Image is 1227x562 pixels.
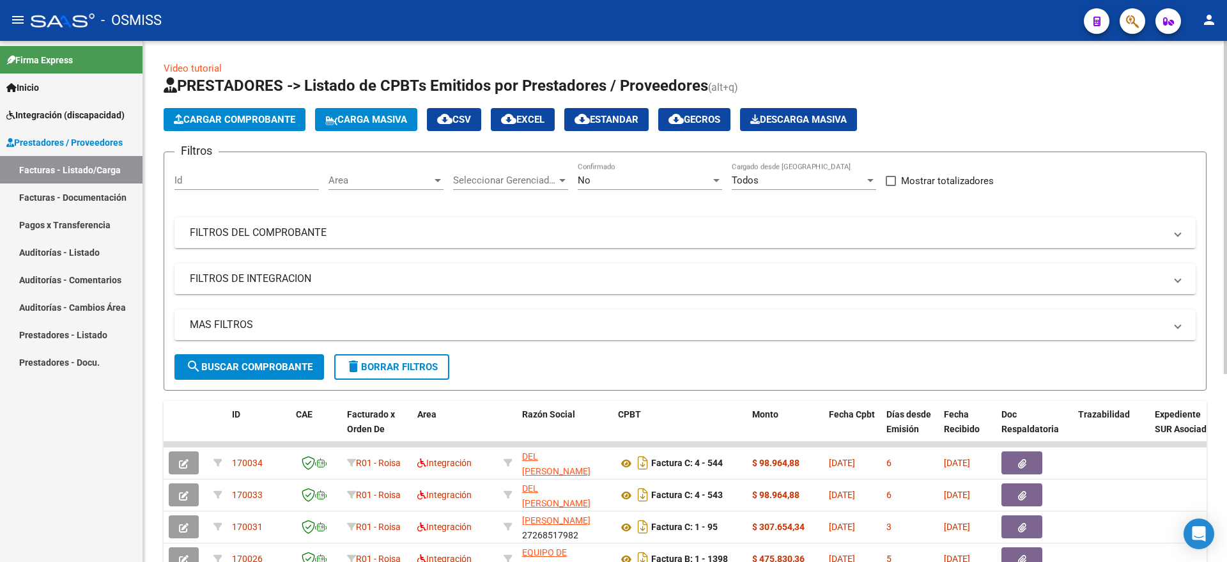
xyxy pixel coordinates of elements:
mat-expansion-panel-header: FILTROS DEL COMPROBANTE [174,217,1196,248]
span: [DATE] [944,522,970,532]
button: Descarga Masiva [740,108,857,131]
span: 170033 [232,490,263,500]
div: 27234237344 [522,481,608,508]
button: EXCEL [491,108,555,131]
span: Estandar [575,114,638,125]
button: Estandar [564,108,649,131]
strong: $ 98.964,88 [752,458,799,468]
h3: Filtros [174,142,219,160]
span: 6 [886,490,891,500]
span: 170031 [232,522,263,532]
mat-expansion-panel-header: MAS FILTROS [174,309,1196,340]
span: R01 - Roisa [356,522,401,532]
mat-panel-title: FILTROS DEL COMPROBANTE [190,226,1165,240]
span: DEL [PERSON_NAME] [522,451,590,476]
span: Todos [732,175,759,186]
span: [PERSON_NAME] [522,515,590,526]
datatable-header-cell: CAE [291,401,342,457]
span: [DATE] [829,458,855,468]
button: CSV [427,108,481,131]
span: Carga Masiva [325,114,407,125]
mat-icon: cloud_download [501,111,516,127]
strong: Factura C: 4 - 543 [651,490,723,501]
datatable-header-cell: Razón Social [517,401,613,457]
datatable-header-cell: CPBT [613,401,747,457]
span: Fecha Recibido [944,409,980,434]
datatable-header-cell: Monto [747,401,824,457]
app-download-masive: Descarga masiva de comprobantes (adjuntos) [740,108,857,131]
mat-icon: delete [346,359,361,374]
span: Firma Express [6,53,73,67]
div: 27234237344 [522,449,608,476]
span: Días desde Emisión [886,409,931,434]
span: ID [232,409,240,419]
span: 3 [886,522,891,532]
datatable-header-cell: ID [227,401,291,457]
div: Open Intercom Messenger [1184,519,1214,549]
datatable-header-cell: Fecha Recibido [939,401,996,457]
datatable-header-cell: Doc Respaldatoria [996,401,1073,457]
span: [DATE] [944,458,970,468]
strong: Factura C: 1 - 95 [651,522,718,533]
span: Monto [752,409,778,419]
span: Trazabilidad [1078,409,1130,419]
span: Integración [417,490,472,500]
span: Seleccionar Gerenciador [453,175,557,186]
span: R01 - Roisa [356,458,401,468]
span: Integración [417,458,472,468]
span: - OSMISS [101,6,162,35]
span: Gecros [668,114,720,125]
span: Area [417,409,436,419]
mat-icon: cloud_download [668,111,684,127]
strong: $ 307.654,34 [752,522,805,532]
span: 6 [886,458,891,468]
span: Razón Social [522,409,575,419]
mat-icon: person [1201,12,1217,27]
strong: $ 98.964,88 [752,490,799,500]
span: Integración [417,522,472,532]
mat-panel-title: FILTROS DE INTEGRACION [190,272,1165,286]
span: (alt+q) [708,81,738,93]
mat-panel-title: MAS FILTROS [190,318,1165,332]
span: Integración (discapacidad) [6,108,125,122]
span: Prestadores / Proveedores [6,136,123,150]
mat-icon: cloud_download [437,111,452,127]
span: Cargar Comprobante [174,114,295,125]
a: Video tutorial [164,63,222,74]
i: Descargar documento [635,517,651,537]
button: Buscar Comprobante [174,354,324,380]
mat-expansion-panel-header: FILTROS DE INTEGRACION [174,263,1196,294]
span: [DATE] [829,490,855,500]
span: DEL [PERSON_NAME] [522,483,590,508]
span: Area [328,175,432,186]
span: Buscar Comprobante [186,361,313,373]
datatable-header-cell: Facturado x Orden De [342,401,412,457]
button: Gecros [658,108,730,131]
mat-icon: cloud_download [575,111,590,127]
button: Borrar Filtros [334,354,449,380]
span: R01 - Roisa [356,490,401,500]
span: Inicio [6,81,39,95]
datatable-header-cell: Trazabilidad [1073,401,1150,457]
button: Cargar Comprobante [164,108,305,131]
span: [DATE] [829,522,855,532]
span: CPBT [618,409,641,419]
span: Borrar Filtros [346,361,438,373]
i: Descargar documento [635,453,651,473]
span: EXCEL [501,114,544,125]
button: Carga Masiva [315,108,417,131]
span: [DATE] [944,490,970,500]
span: Facturado x Orden De [347,409,395,434]
span: CSV [437,114,471,125]
datatable-header-cell: Expediente SUR Asociado [1150,401,1220,457]
i: Descargar documento [635,485,651,505]
span: Descarga Masiva [750,114,847,125]
strong: Factura C: 4 - 544 [651,458,723,469]
span: CAE [296,409,313,419]
span: Expediente SUR Asociado [1155,409,1212,434]
datatable-header-cell: Días desde Emisión [881,401,939,457]
div: 27268517982 [522,513,608,540]
span: 170034 [232,458,263,468]
span: Fecha Cpbt [829,409,875,419]
mat-icon: menu [10,12,26,27]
